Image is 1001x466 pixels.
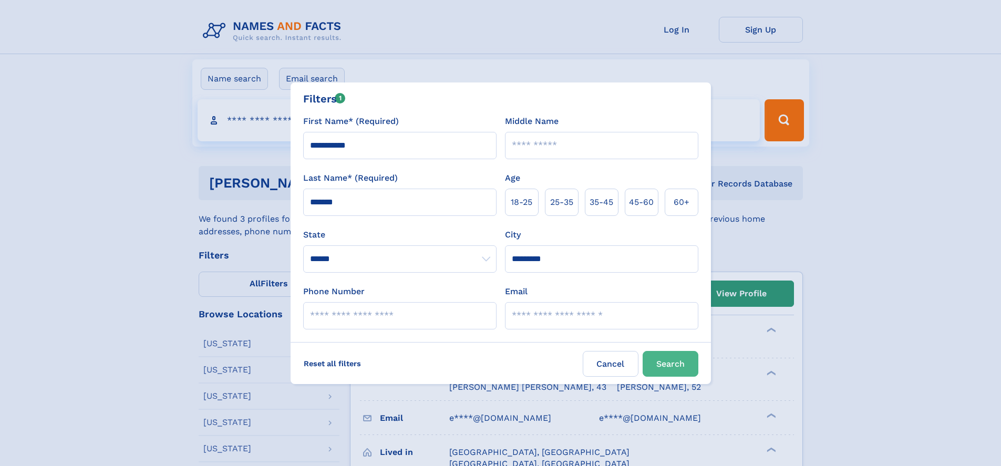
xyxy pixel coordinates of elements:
[505,172,520,184] label: Age
[643,351,698,377] button: Search
[674,196,689,209] span: 60+
[629,196,654,209] span: 45‑60
[505,285,528,298] label: Email
[590,196,613,209] span: 35‑45
[303,172,398,184] label: Last Name* (Required)
[511,196,532,209] span: 18‑25
[583,351,638,377] label: Cancel
[303,115,399,128] label: First Name* (Required)
[550,196,573,209] span: 25‑35
[505,115,559,128] label: Middle Name
[297,351,368,376] label: Reset all filters
[303,285,365,298] label: Phone Number
[303,91,346,107] div: Filters
[303,229,497,241] label: State
[505,229,521,241] label: City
